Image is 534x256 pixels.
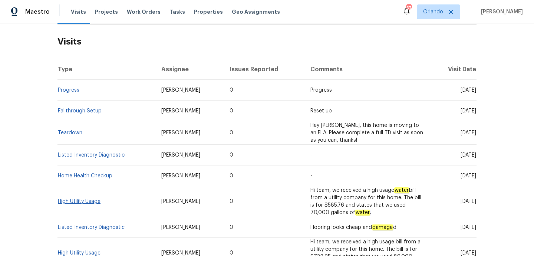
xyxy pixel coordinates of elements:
a: Home Health Checkup [58,173,112,178]
em: water [394,187,409,193]
a: Listed Inventory Diagnostic [58,225,125,230]
span: [PERSON_NAME] [161,199,200,204]
a: Fallthrough Setup [58,108,102,114]
span: [PERSON_NAME] [478,8,523,16]
span: Orlando [423,8,443,16]
a: High Utility Usage [58,250,100,256]
th: Visit Date [430,59,477,80]
a: Progress [58,88,79,93]
span: Tasks [169,9,185,14]
a: Listed Inventory Diagnostic [58,152,125,158]
span: - [310,152,312,158]
span: 0 [230,130,233,135]
span: Hey [PERSON_NAME], this home is moving to an ELA. Please complete a full TD visit as soon as you ... [310,123,423,143]
span: [PERSON_NAME] [161,130,200,135]
th: Comments [304,59,430,80]
span: [PERSON_NAME] [161,250,200,256]
span: [PERSON_NAME] [161,173,200,178]
em: damage [372,224,393,230]
span: [DATE] [461,199,476,204]
span: Geo Assignments [232,8,280,16]
span: 0 [230,152,233,158]
span: 0 [230,88,233,93]
h2: Visits [57,24,477,59]
span: [PERSON_NAME] [161,88,200,93]
span: 0 [230,173,233,178]
span: Reset up [310,108,332,114]
span: [PERSON_NAME] [161,225,200,230]
span: Visits [71,8,86,16]
th: Issues Reported [224,59,305,80]
span: 0 [230,250,233,256]
em: water [355,210,370,216]
span: [DATE] [461,250,476,256]
span: - [310,173,312,178]
span: [PERSON_NAME] [161,108,200,114]
span: Hi team, we received a high usage bill from a utility company for this home. The bill is for $585... [310,187,421,216]
span: 0 [230,199,233,204]
span: 0 [230,225,233,230]
a: Teardown [58,130,82,135]
span: [DATE] [461,108,476,114]
span: [DATE] [461,173,476,178]
th: Type [57,59,155,80]
span: Progress [310,88,332,93]
span: [DATE] [461,152,476,158]
span: Properties [194,8,223,16]
span: [DATE] [461,88,476,93]
span: 0 [230,108,233,114]
th: Assignee [155,59,224,80]
span: Maestro [25,8,50,16]
span: [DATE] [461,225,476,230]
div: 37 [406,4,411,12]
span: Flooring looks cheap and d. [310,224,398,230]
span: [DATE] [461,130,476,135]
a: High Utility Usage [58,199,100,204]
span: [PERSON_NAME] [161,152,200,158]
span: Projects [95,8,118,16]
span: Work Orders [127,8,161,16]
